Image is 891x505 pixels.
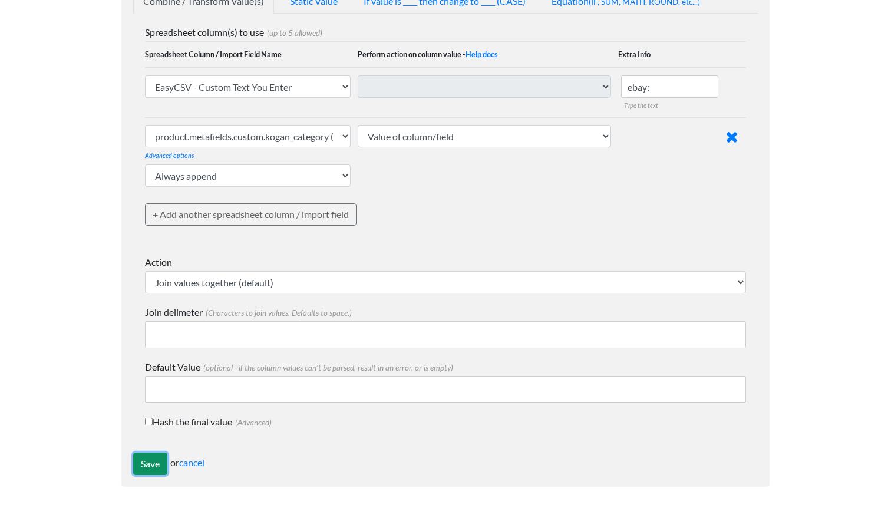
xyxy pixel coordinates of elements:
a: + Add another spreadsheet column / import field [145,203,357,226]
th: Spreadsheet Column / Import Field Name [145,42,358,68]
span: (Advanced) [232,418,272,427]
input: Hash the final value(Advanced) [145,418,153,425]
iframe: Drift Widget Chat Controller [832,446,877,491]
input: Save [133,453,167,475]
a: cancel [179,457,204,468]
a: Help docs [466,49,498,59]
span: (optional - if the column values can't be parsed, result in an error, or is empty) [200,363,453,372]
span: Type the text [624,98,718,110]
span: (up to 5 allowed) [264,28,322,38]
a: Advanced options [145,151,194,159]
label: Action [145,255,746,269]
label: Default Value [145,360,746,374]
label: Hash the final value [145,415,746,429]
span: (Characters to join values. Defaults to space.) [203,308,352,318]
label: Join delimeter [145,305,746,319]
col_title: Extra Info [618,49,651,59]
div: or [133,453,758,475]
th: Perform action on column value - [358,42,618,68]
label: Spreadsheet column(s) to use [145,25,746,39]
